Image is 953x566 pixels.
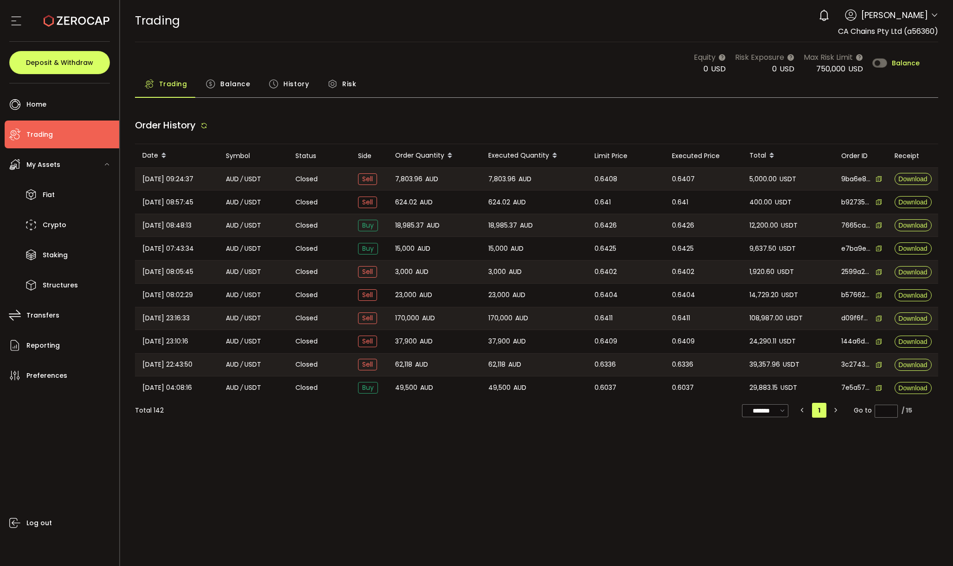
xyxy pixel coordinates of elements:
[834,151,887,161] div: Order ID
[419,290,432,300] span: AUD
[43,248,68,262] span: Staking
[9,51,110,74] button: Deposit & Withdraw
[240,359,243,370] em: /
[781,290,798,300] span: USDT
[142,382,192,393] span: [DATE] 04:08:16
[841,337,871,346] span: 144a6d39-3ffb-43bc-8a9d-e5a66529c998
[595,313,613,324] span: 0.6411
[226,359,239,370] span: AUD
[841,197,871,207] span: b9273550-9ec8-42ab-b440-debceb6bf362
[26,128,53,141] span: Trading
[295,267,318,277] span: Closed
[295,174,318,184] span: Closed
[358,243,378,254] span: Buy
[512,290,525,300] span: AUD
[142,290,193,300] span: [DATE] 08:02:29
[595,243,616,254] span: 0.6425
[749,336,776,347] span: 24,290.11
[749,382,778,393] span: 29,883.15
[427,220,440,231] span: AUD
[295,221,318,230] span: Closed
[226,382,239,393] span: AUD
[898,199,927,205] span: Download
[898,176,927,182] span: Download
[854,404,898,417] span: Go to
[895,266,932,278] button: Download
[508,359,521,370] span: AUD
[749,197,772,208] span: 400.00
[595,220,617,231] span: 0.6426
[358,312,377,324] span: Sell
[395,313,419,324] span: 170,000
[895,312,932,324] button: Download
[804,51,853,63] span: Max Risk Limit
[595,382,616,393] span: 0.6037
[135,119,196,132] span: Order History
[895,173,932,185] button: Download
[772,64,777,74] span: 0
[244,197,261,208] span: USDT
[509,267,522,277] span: AUD
[895,289,932,301] button: Download
[142,313,190,324] span: [DATE] 23:16:33
[295,383,318,393] span: Closed
[358,173,377,185] span: Sell
[672,243,694,254] span: 0.6425
[295,244,318,254] span: Closed
[898,362,927,368] span: Download
[704,64,708,74] span: 0
[898,245,927,252] span: Download
[749,359,780,370] span: 39,357.96
[711,64,726,74] span: USD
[777,267,794,277] span: USDT
[595,336,617,347] span: 0.6409
[395,220,424,231] span: 18,985.37
[226,336,239,347] span: AUD
[749,243,776,254] span: 9,637.50
[240,243,243,254] em: /
[142,197,193,208] span: [DATE] 08:57:45
[220,75,250,93] span: Balance
[240,336,243,347] em: /
[895,242,932,254] button: Download
[26,158,60,172] span: My Assets
[786,313,803,324] span: USDT
[142,359,192,370] span: [DATE] 22:43:50
[780,382,797,393] span: USDT
[226,290,239,300] span: AUD
[895,336,932,348] button: Download
[895,359,932,371] button: Download
[749,174,777,184] span: 5,000.00
[415,359,428,370] span: AUD
[672,197,688,208] span: 0.641
[395,174,422,184] span: 7,803.96
[861,9,928,21] span: [PERSON_NAME]
[511,243,524,254] span: AUD
[672,290,695,300] span: 0.6404
[358,382,378,394] span: Buy
[841,383,871,393] span: 7e5a57ea-2eeb-4fe1-95a1-63164c76f1e0
[672,174,695,184] span: 0.6407
[816,64,845,74] span: 750,000
[841,267,871,277] span: 2599a2f9-d739-4166-9349-f3a110e7aa98
[841,290,871,300] span: b5766201-d92d-4d89-b14b-a914763fe8c4
[26,516,52,530] span: Log out
[295,360,318,369] span: Closed
[898,222,927,229] span: Download
[244,174,261,184] span: USDT
[395,336,417,347] span: 37,900
[779,243,796,254] span: USDT
[358,289,377,301] span: Sell
[420,382,433,393] span: AUD
[838,26,938,37] span: CA Chains Pty Ltd (a56360)
[135,148,218,164] div: Date
[488,336,510,347] span: 37,900
[742,148,834,164] div: Total
[283,75,309,93] span: History
[672,313,690,324] span: 0.6411
[488,174,516,184] span: 7,803.96
[749,290,779,300] span: 14,729.20
[488,220,517,231] span: 18,985.37
[749,267,774,277] span: 1,920.60
[358,197,377,208] span: Sell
